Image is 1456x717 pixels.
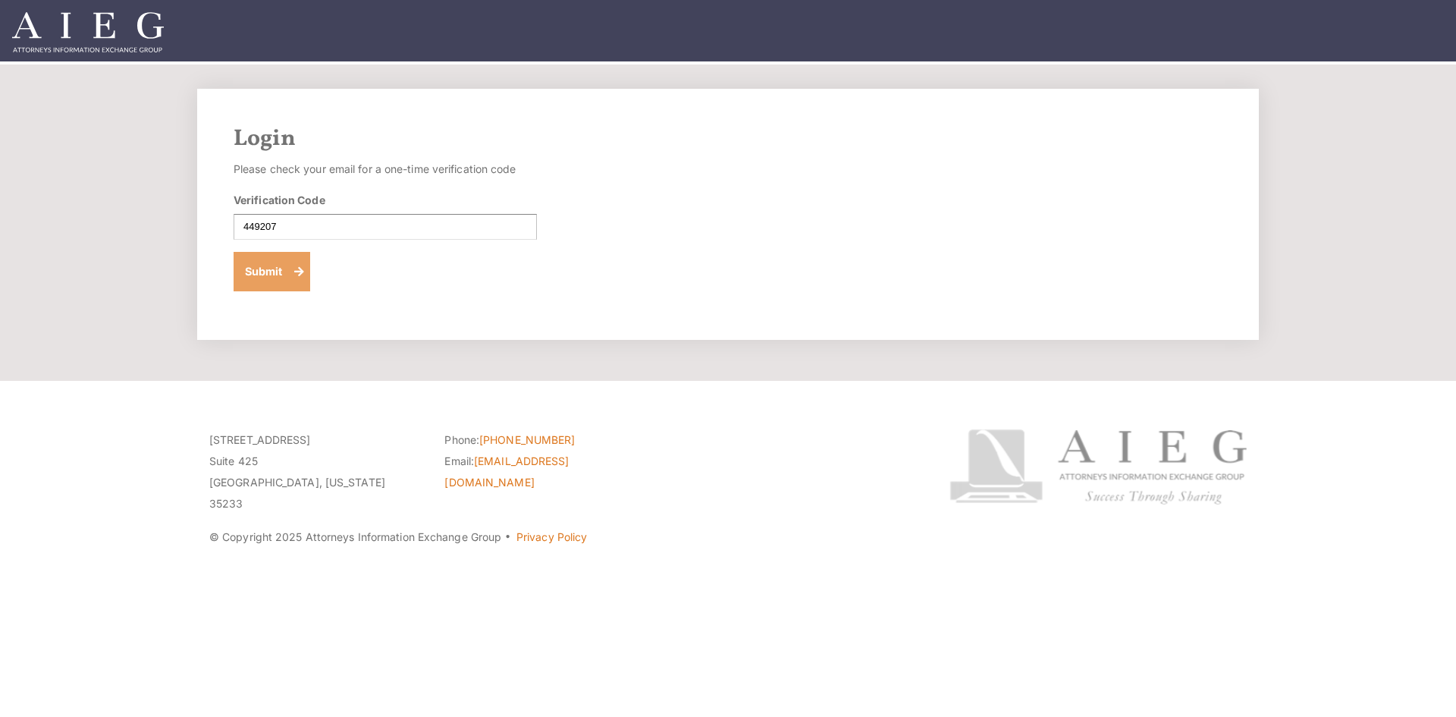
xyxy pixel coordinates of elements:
span: · [504,536,511,544]
label: Verification Code [234,192,325,208]
a: Privacy Policy [516,530,587,543]
p: [STREET_ADDRESS] Suite 425 [GEOGRAPHIC_DATA], [US_STATE] 35233 [209,429,422,514]
a: [PHONE_NUMBER] [479,433,575,446]
li: Phone: [444,429,657,451]
button: Submit [234,252,310,291]
img: Attorneys Information Exchange Group logo [949,429,1247,505]
p: Please check your email for a one-time verification code [234,159,537,180]
a: [EMAIL_ADDRESS][DOMAIN_NAME] [444,454,569,489]
img: Attorneys Information Exchange Group [12,12,164,52]
p: © Copyright 2025 Attorneys Information Exchange Group [209,527,893,548]
li: Email: [444,451,657,493]
h2: Login [234,125,1222,153]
